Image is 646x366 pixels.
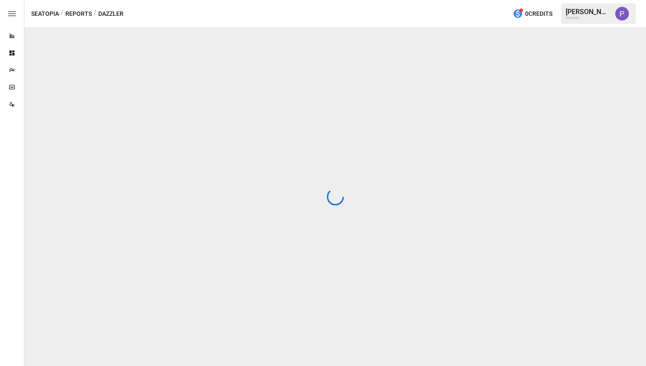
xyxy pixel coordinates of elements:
div: [PERSON_NAME] [566,8,610,16]
span: 0 Credits [525,9,552,19]
button: Prateek Batra [610,2,634,26]
div: Seatopia [566,16,610,20]
div: / [61,9,64,19]
button: Reports [65,9,92,19]
div: / [94,9,97,19]
button: 0Credits [509,6,556,22]
button: Seatopia [31,9,59,19]
img: Prateek Batra [615,7,629,20]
